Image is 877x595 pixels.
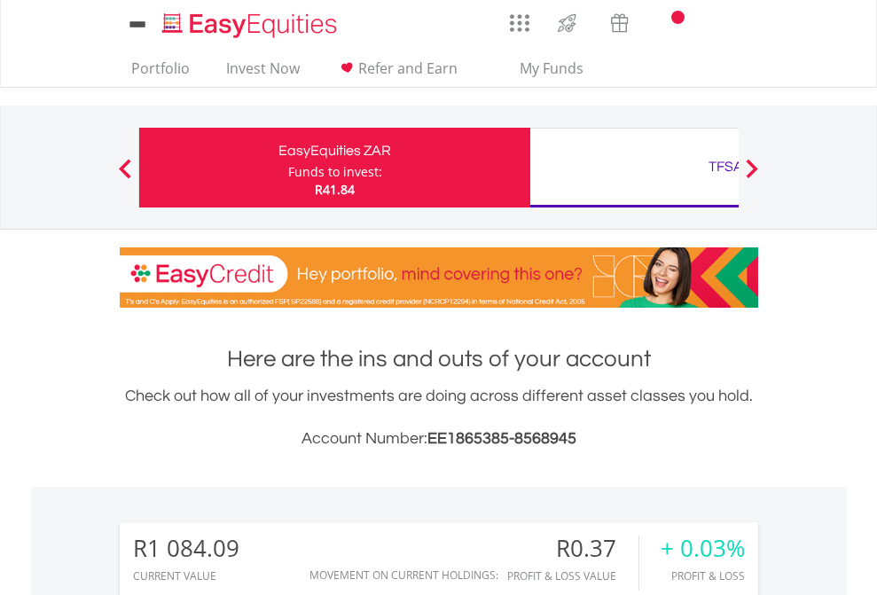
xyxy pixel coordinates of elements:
a: Home page [155,4,344,40]
div: Movement on Current Holdings: [309,569,498,581]
img: vouchers-v2.svg [605,9,634,37]
h3: Account Number: [120,427,758,451]
a: My Profile [736,4,781,43]
div: R0.37 [507,536,638,561]
h1: Here are the ins and outs of your account [120,343,758,375]
div: Check out how all of your investments are doing across different asset classes you hold. [120,384,758,451]
img: grid-menu-icon.svg [510,13,529,33]
a: Refer and Earn [329,59,465,87]
span: EE1865385-8568945 [427,430,576,447]
img: thrive-v2.svg [552,9,582,37]
div: Profit & Loss Value [507,570,638,582]
div: R1 084.09 [133,536,239,561]
span: Refer and Earn [358,59,458,78]
span: R41.84 [315,181,355,198]
div: + 0.03% [661,536,745,561]
a: Notifications [646,4,691,40]
a: AppsGrid [498,4,541,33]
a: FAQ's and Support [691,4,736,40]
div: Funds to invest: [288,163,382,181]
div: CURRENT VALUE [133,570,239,582]
a: Portfolio [124,59,197,87]
a: Vouchers [593,4,646,37]
button: Next [734,168,770,185]
div: EasyEquities ZAR [150,138,520,163]
button: Previous [107,168,143,185]
div: Profit & Loss [661,570,745,582]
img: EasyEquities_Logo.png [159,11,344,40]
a: Invest Now [219,59,307,87]
span: My Funds [494,57,610,80]
img: EasyCredit Promotion Banner [120,247,758,308]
